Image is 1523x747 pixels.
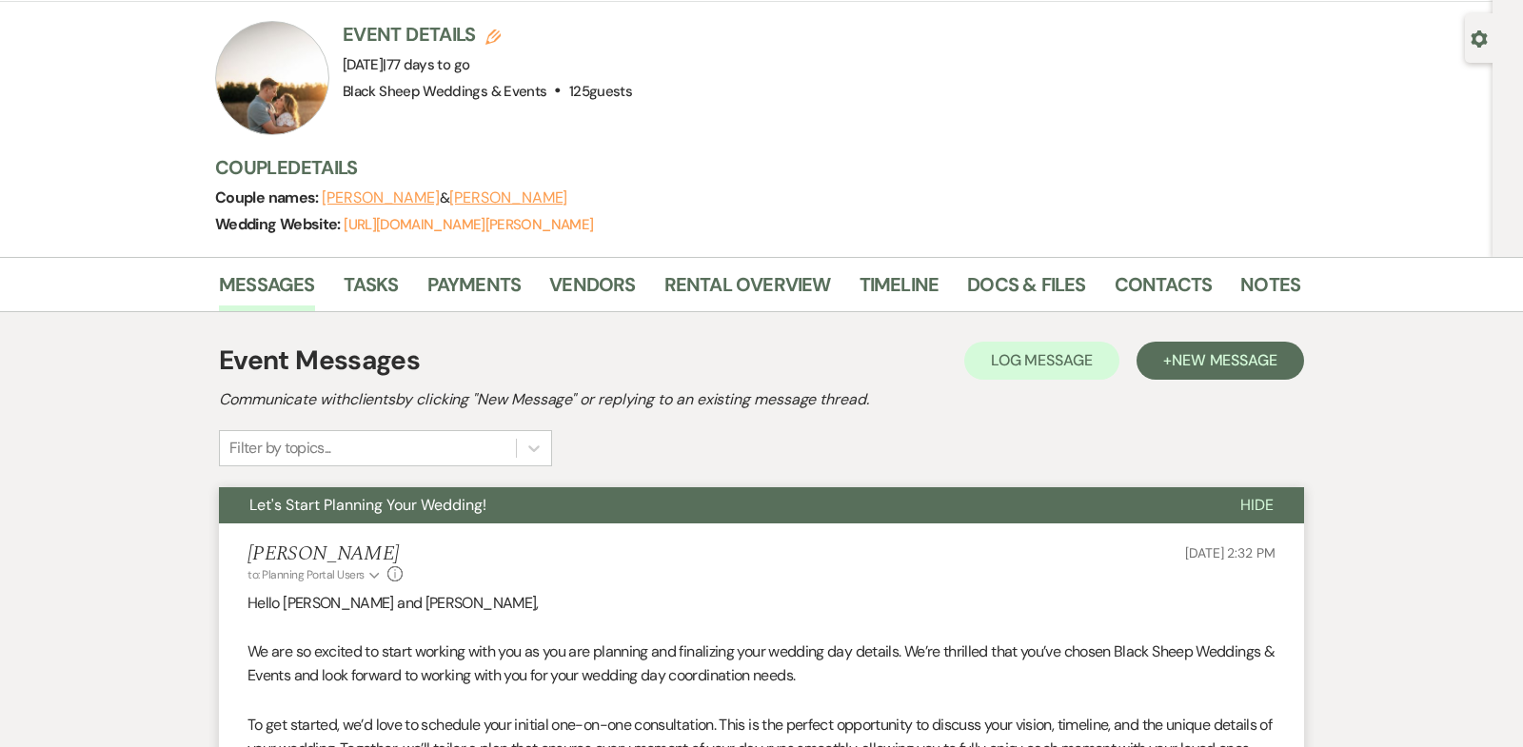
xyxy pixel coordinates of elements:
a: Rental Overview [664,269,831,311]
a: Vendors [549,269,635,311]
span: Log Message [991,350,1093,370]
a: Docs & Files [967,269,1085,311]
h3: Event Details [343,21,632,48]
button: Open lead details [1471,29,1488,47]
span: 77 days to go [386,55,470,74]
span: & [322,188,567,207]
button: to: Planning Portal Users [247,566,383,583]
span: [DATE] 2:32 PM [1185,544,1276,561]
span: Couple names: [215,187,322,207]
span: Let's Start Planning Your Wedding! [249,495,486,515]
span: Black Sheep Weddings & Events [343,82,546,101]
a: Messages [219,269,315,311]
span: to: Planning Portal Users [247,567,365,582]
span: Hide [1240,495,1274,515]
span: Hello [PERSON_NAME] and [PERSON_NAME], [247,593,539,613]
div: Filter by topics... [229,437,331,460]
a: Tasks [344,269,399,311]
a: Notes [1240,269,1300,311]
h3: Couple Details [215,154,1281,181]
button: [PERSON_NAME] [449,190,567,206]
span: Wedding Website: [215,214,344,234]
span: New Message [1172,350,1277,370]
span: | [383,55,469,74]
button: Log Message [964,342,1119,380]
button: [PERSON_NAME] [322,190,440,206]
h2: Communicate with clients by clicking "New Message" or replying to an existing message thread. [219,388,1304,411]
span: [DATE] [343,55,469,74]
a: [URL][DOMAIN_NAME][PERSON_NAME] [344,215,593,234]
a: Payments [427,269,522,311]
button: +New Message [1137,342,1304,380]
a: Contacts [1115,269,1213,311]
p: We are so excited to start working with you as you are planning and finalizing your wedding day d... [247,639,1276,688]
button: Let's Start Planning Your Wedding! [219,487,1210,523]
h5: [PERSON_NAME] [247,542,403,566]
span: 125 guests [569,82,632,101]
button: Hide [1210,487,1304,523]
h1: Event Messages [219,341,420,381]
a: Timeline [860,269,940,311]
